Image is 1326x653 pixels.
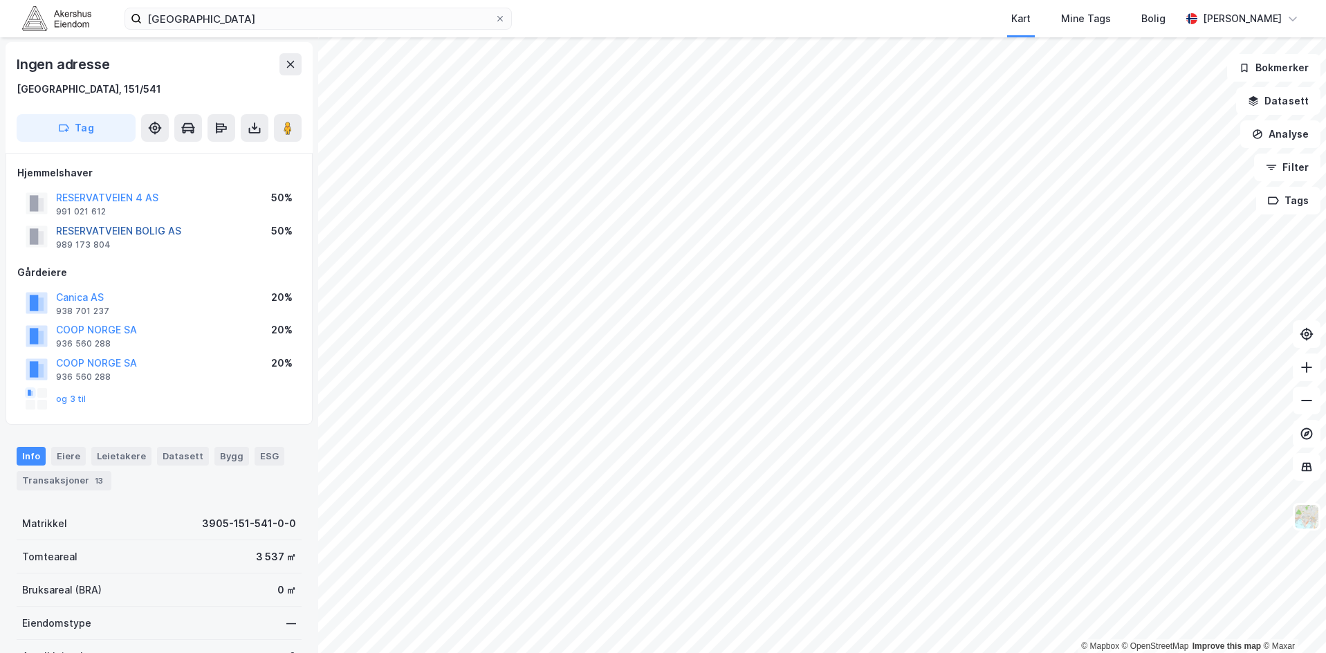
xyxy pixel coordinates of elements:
a: Improve this map [1193,641,1261,651]
div: — [286,615,296,632]
img: akershus-eiendom-logo.9091f326c980b4bce74ccdd9f866810c.svg [22,6,91,30]
input: Søk på adresse, matrikkel, gårdeiere, leietakere eller personer [142,8,495,29]
div: 989 173 804 [56,239,111,250]
div: Leietakere [91,447,151,465]
button: Bokmerker [1227,54,1320,82]
div: 938 701 237 [56,306,109,317]
div: Bolig [1141,10,1166,27]
button: Tags [1256,187,1320,214]
button: Analyse [1240,120,1320,148]
img: Z [1293,504,1320,530]
a: Mapbox [1081,641,1119,651]
div: [GEOGRAPHIC_DATA], 151/541 [17,81,161,98]
button: Datasett [1236,87,1320,115]
div: 20% [271,322,293,338]
div: ESG [255,447,284,465]
div: Bygg [214,447,249,465]
div: 936 560 288 [56,371,111,383]
div: 20% [271,289,293,306]
iframe: Chat Widget [1257,587,1326,653]
div: Bruksareal (BRA) [22,582,102,598]
div: 3 537 ㎡ [256,549,296,565]
div: [PERSON_NAME] [1203,10,1282,27]
div: Kart [1011,10,1031,27]
div: 50% [271,223,293,239]
button: Filter [1254,154,1320,181]
div: 50% [271,190,293,206]
button: Tag [17,114,136,142]
div: Eiendomstype [22,615,91,632]
div: 20% [271,355,293,371]
div: 0 ㎡ [277,582,296,598]
div: Matrikkel [22,515,67,532]
div: Hjemmelshaver [17,165,301,181]
div: Gårdeiere [17,264,301,281]
div: 13 [92,474,106,488]
div: 936 560 288 [56,338,111,349]
div: Ingen adresse [17,53,112,75]
div: 3905-151-541-0-0 [202,515,296,532]
div: Transaksjoner [17,471,111,490]
a: OpenStreetMap [1122,641,1189,651]
div: Kontrollprogram for chat [1257,587,1326,653]
div: Mine Tags [1061,10,1111,27]
div: Info [17,447,46,465]
div: Tomteareal [22,549,77,565]
div: 991 021 612 [56,206,106,217]
div: Eiere [51,447,86,465]
div: Datasett [157,447,209,465]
